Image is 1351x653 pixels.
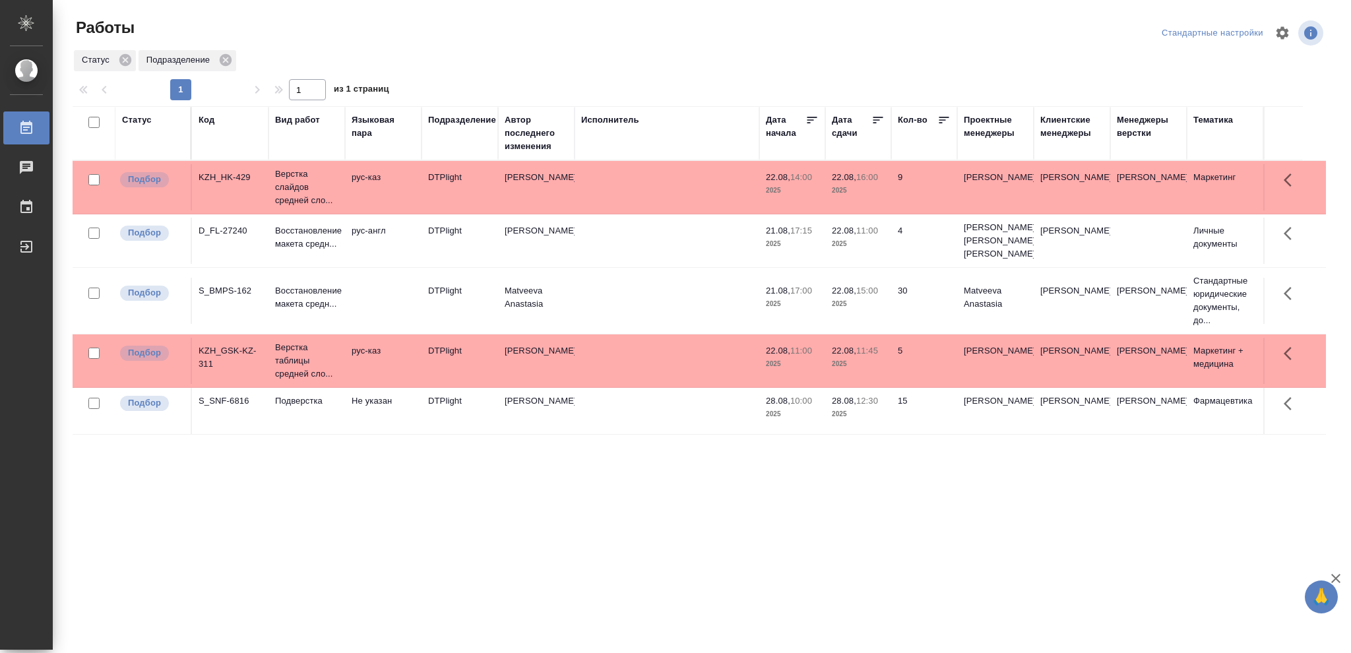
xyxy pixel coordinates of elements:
[766,396,790,406] p: 28.08,
[1117,113,1180,140] div: Менеджеры верстки
[766,184,819,197] p: 2025
[1267,17,1298,49] span: Настроить таблицу
[891,338,957,384] td: 5
[1305,580,1338,613] button: 🙏
[891,388,957,434] td: 15
[766,172,790,182] p: 22.08,
[1034,338,1110,384] td: [PERSON_NAME]
[122,113,152,127] div: Статус
[345,338,422,384] td: рус-каз
[334,81,389,100] span: из 1 страниц
[275,284,338,311] p: Восстановление макета средн...
[1310,583,1333,611] span: 🙏
[832,237,885,251] p: 2025
[1117,394,1180,408] p: [PERSON_NAME]
[856,346,878,356] p: 11:45
[345,388,422,434] td: Не указан
[199,113,214,127] div: Код
[199,344,262,371] div: KZH_GSK-KZ-311
[275,341,338,381] p: Верстка таблицы средней сло...
[199,171,262,184] div: KZH_HK-429
[1193,394,1257,408] p: Фармацевтика
[964,113,1027,140] div: Проектные менеджеры
[1276,164,1307,196] button: Здесь прячутся важные кнопки
[119,284,184,302] div: Можно подбирать исполнителей
[790,172,812,182] p: 14:00
[498,278,575,324] td: Matveeva Anastasia
[1193,113,1233,127] div: Тематика
[766,237,819,251] p: 2025
[199,394,262,408] div: S_SNF-6816
[832,172,856,182] p: 22.08,
[957,278,1034,324] td: Matveeva Anastasia
[766,346,790,356] p: 22.08,
[581,113,639,127] div: Исполнитель
[1276,218,1307,249] button: Здесь прячутся важные кнопки
[498,164,575,210] td: [PERSON_NAME]
[128,173,161,186] p: Подбор
[832,358,885,371] p: 2025
[1276,278,1307,309] button: Здесь прячутся важные кнопки
[832,408,885,421] p: 2025
[422,388,498,434] td: DTPlight
[199,224,262,237] div: D_FL-27240
[832,297,885,311] p: 2025
[498,218,575,264] td: [PERSON_NAME]
[1193,171,1257,184] p: Маркетинг
[891,278,957,324] td: 30
[1117,344,1180,358] p: [PERSON_NAME]
[422,164,498,210] td: DTPlight
[128,396,161,410] p: Подбор
[275,168,338,207] p: Верстка слайдов средней сло...
[856,172,878,182] p: 16:00
[119,394,184,412] div: Можно подбирать исполнителей
[856,396,878,406] p: 12:30
[428,113,496,127] div: Подразделение
[422,338,498,384] td: DTPlight
[74,50,136,71] div: Статус
[1298,20,1326,46] span: Посмотреть информацию
[957,164,1034,210] td: [PERSON_NAME]
[498,388,575,434] td: [PERSON_NAME]
[766,358,819,371] p: 2025
[1034,218,1110,264] td: [PERSON_NAME]
[790,396,812,406] p: 10:00
[82,53,114,67] p: Статус
[422,278,498,324] td: DTPlight
[1193,274,1257,327] p: Стандартные юридические документы, до...
[128,286,161,299] p: Подбор
[128,226,161,239] p: Подбор
[832,346,856,356] p: 22.08,
[1117,284,1180,297] p: [PERSON_NAME]
[832,184,885,197] p: 2025
[1040,113,1104,140] div: Клиентские менеджеры
[832,396,856,406] p: 28.08,
[1034,164,1110,210] td: [PERSON_NAME]
[128,346,161,359] p: Подбор
[766,226,790,235] p: 21.08,
[856,286,878,295] p: 15:00
[790,286,812,295] p: 17:00
[275,224,338,251] p: Восстановление макета средн...
[766,113,805,140] div: Дата начала
[422,218,498,264] td: DTPlight
[119,224,184,242] div: Можно подбирать исполнителей
[139,50,236,71] div: Подразделение
[1117,171,1180,184] p: [PERSON_NAME]
[856,226,878,235] p: 11:00
[1276,388,1307,420] button: Здесь прячутся важные кнопки
[345,218,422,264] td: рус-англ
[1193,224,1257,251] p: Личные документы
[832,286,856,295] p: 22.08,
[146,53,214,67] p: Подразделение
[832,113,871,140] div: Дата сдачи
[1034,388,1110,434] td: [PERSON_NAME]
[505,113,568,153] div: Автор последнего изменения
[199,284,262,297] div: S_BMPS-162
[891,218,957,264] td: 4
[1276,338,1307,369] button: Здесь прячутся важные кнопки
[891,164,957,210] td: 9
[1158,23,1267,44] div: split button
[275,113,320,127] div: Вид работ
[766,286,790,295] p: 21.08,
